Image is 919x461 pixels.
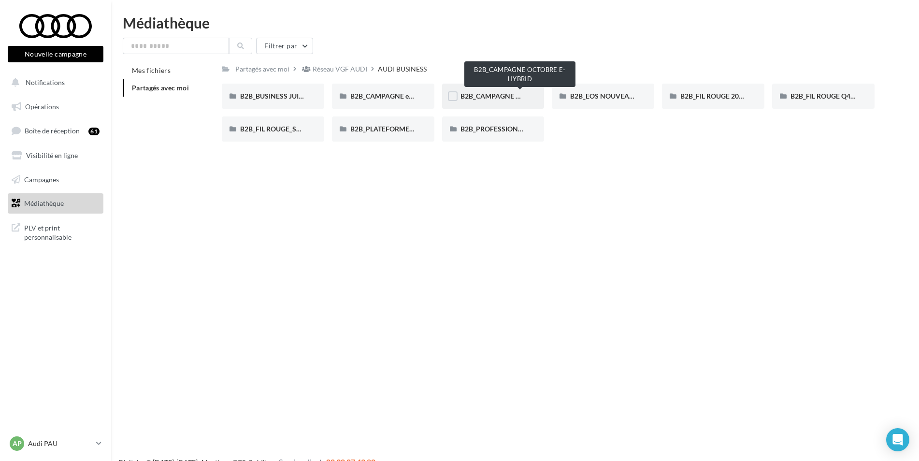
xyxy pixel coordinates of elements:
a: Opérations [6,97,105,117]
button: Nouvelle campagne [8,46,103,62]
span: Visibilité en ligne [26,151,78,159]
span: B2B_CAMPAGNE OCTOBRE E-HYBRID [460,92,579,100]
span: Opérations [25,102,59,111]
a: Médiathèque [6,193,105,214]
span: B2B_BUSINESS JUIN JPO [240,92,318,100]
div: 61 [88,128,100,135]
span: B2B_CAMPAGNE e-tron GT [350,92,434,100]
button: Filtrer par [256,38,313,54]
a: AP Audi PAU [8,434,103,453]
a: Visibilité en ligne [6,145,105,166]
span: Campagnes [24,175,59,183]
div: Open Intercom Messenger [886,428,909,451]
a: Boîte de réception61 [6,120,105,141]
button: Notifications [6,72,101,93]
span: Partagés avec moi [132,84,189,92]
span: Boîte de réception [25,127,80,135]
p: Audi PAU [28,439,92,448]
a: PLV et print personnalisable [6,217,105,246]
span: Mes fichiers [132,66,171,74]
span: B2B_FIL ROUGE 2025 [680,92,747,100]
span: B2B_FIL ROUGE_SANS OFFRE [240,125,333,133]
div: Réseau VGF AUDI [313,64,367,74]
div: Partagés avec moi [235,64,289,74]
a: Campagnes [6,170,105,190]
div: Médiathèque [123,15,907,30]
div: AUDI BUSINESS [378,64,427,74]
span: B2B_FIL ROUGE Q4 e-tron RUN OUT [790,92,902,100]
div: B2B_CAMPAGNE OCTOBRE E-HYBRID [464,61,575,87]
span: B2B_PLATEFORME AUDI BUSINESS [350,125,460,133]
span: Médiathèque [24,199,64,207]
span: PLV et print personnalisable [24,221,100,242]
span: Notifications [26,78,65,86]
span: B2B_PROFESSIONNELS TRANSPORT DE PERSONNES [460,125,628,133]
span: B2B_EOS NOUVEAUX MODÈLES [570,92,672,100]
span: AP [13,439,22,448]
